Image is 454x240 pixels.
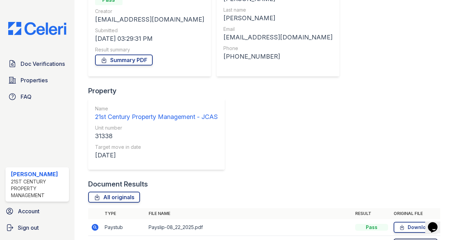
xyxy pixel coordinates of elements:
[11,178,66,199] div: 21st Century Property Management
[95,27,204,34] div: Submitted
[102,208,146,219] th: Type
[95,55,153,65] a: Summary PDF
[95,8,204,15] div: Creator
[95,15,204,24] div: [EMAIL_ADDRESS][DOMAIN_NAME]
[88,86,230,96] div: Property
[95,105,218,112] div: Name
[11,170,66,178] div: [PERSON_NAME]
[88,179,148,189] div: Document Results
[223,7,333,13] div: Last name
[3,22,72,35] img: CE_Logo_Blue-a8612792a0a2168367f1c8372b55b34899dd931a85d93a1a3d3e32e68fde9ad4.png
[95,105,218,122] a: Name 21st Century Property Management - JCAS
[223,45,333,52] div: Phone
[3,204,72,218] a: Account
[223,26,333,33] div: Email
[5,90,69,104] a: FAQ
[95,131,218,141] div: 31338
[102,219,146,236] td: Paystub
[21,60,65,68] span: Doc Verifications
[88,192,140,203] a: All originals
[95,112,218,122] div: 21st Century Property Management - JCAS
[223,33,333,42] div: [EMAIL_ADDRESS][DOMAIN_NAME]
[223,52,333,61] div: [PHONE_NUMBER]
[391,208,440,219] th: Original file
[95,34,204,44] div: [DATE] 03:29:31 PM
[3,221,72,235] a: Sign out
[95,46,204,53] div: Result summary
[425,213,447,233] iframe: chat widget
[146,208,353,219] th: File name
[355,224,388,231] div: Pass
[21,76,48,84] span: Properties
[18,224,39,232] span: Sign out
[21,93,32,101] span: FAQ
[223,13,333,23] div: [PERSON_NAME]
[95,144,218,151] div: Target move in date
[95,151,218,160] div: [DATE]
[394,222,438,233] a: Download
[5,57,69,71] a: Doc Verifications
[352,208,391,219] th: Result
[146,219,353,236] td: Payslip-08_22_2025.pdf
[5,73,69,87] a: Properties
[95,124,218,131] div: Unit number
[18,207,39,215] span: Account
